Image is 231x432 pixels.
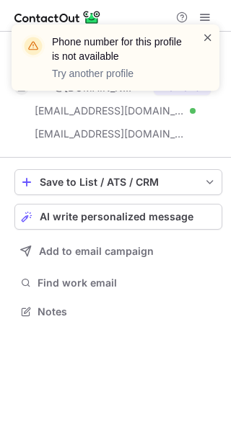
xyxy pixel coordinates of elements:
header: Phone number for this profile is not available [52,35,185,63]
span: Notes [38,305,217,318]
span: [EMAIL_ADDRESS][DOMAIN_NAME] [35,127,185,140]
button: AI write personalized message [14,204,222,230]
button: Find work email [14,273,222,293]
button: Notes [14,302,222,322]
button: Add to email campaign [14,238,222,264]
img: ContactOut v5.3.10 [14,9,101,26]
span: AI write personalized message [40,211,193,222]
button: save-profile-one-click [14,169,222,195]
p: Try another profile [52,66,185,81]
span: Add to email campaign [39,246,154,257]
div: Save to List / ATS / CRM [40,176,197,188]
img: warning [22,35,45,58]
span: Find work email [38,276,217,289]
